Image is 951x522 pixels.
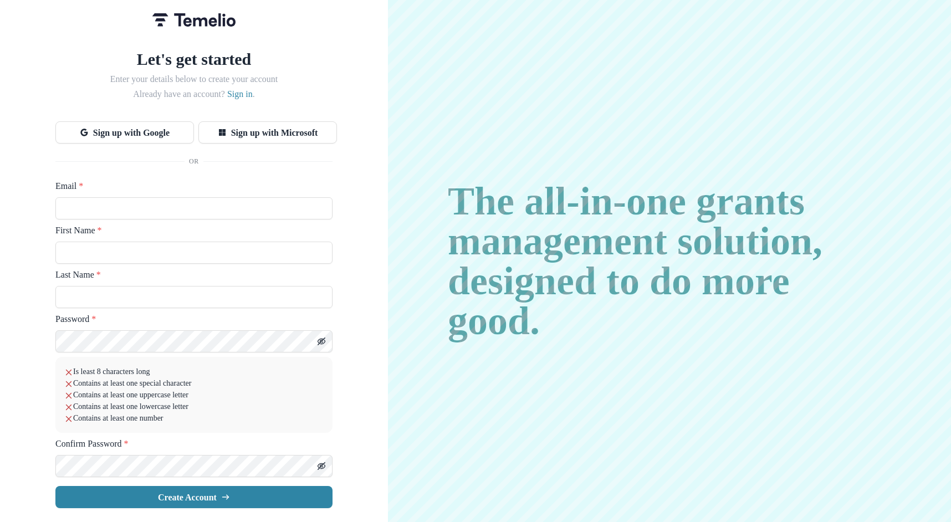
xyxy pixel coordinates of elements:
[55,437,326,451] label: Confirm Password
[55,180,326,193] label: Email
[152,13,236,27] img: Temelio
[55,313,326,326] label: Password
[198,121,337,144] button: Sign up with Microsoft
[55,268,326,282] label: Last Name
[313,332,330,350] button: Toggle password visibility
[55,121,194,144] button: Sign up with Google
[55,224,326,237] label: First Name
[55,486,333,508] button: Create Account
[64,389,324,401] li: Contains at least one uppercase letter
[55,49,333,69] h1: Let's get started
[64,377,324,389] li: Contains at least one special character
[55,89,333,99] h2: Already have an account? .
[64,366,324,377] li: Is least 8 characters long
[64,412,324,424] li: Contains at least one number
[227,88,253,99] a: Sign in
[64,401,324,412] li: Contains at least one lowercase letter
[55,74,333,84] h2: Enter your details below to create your account
[313,457,330,475] button: Toggle password visibility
